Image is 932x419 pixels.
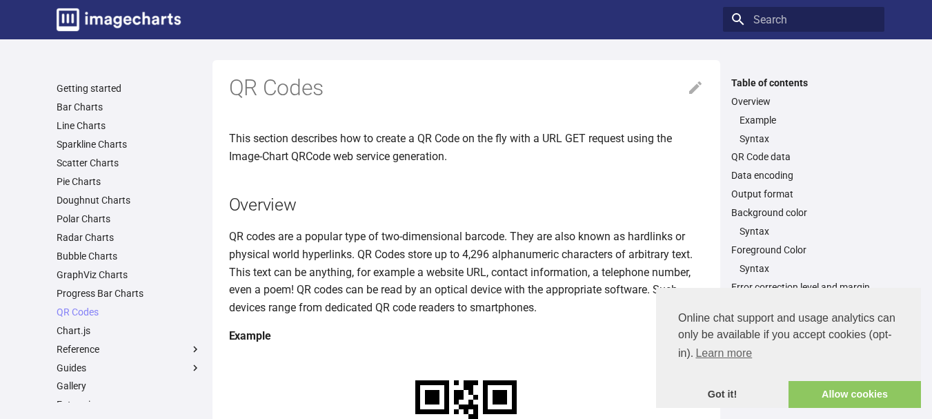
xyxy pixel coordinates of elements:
[740,225,876,237] a: Syntax
[57,82,201,95] a: Getting started
[731,262,876,275] nav: Foreground Color
[57,8,181,31] img: logo
[731,244,876,256] a: Foreground Color
[678,310,899,364] span: Online chat support and usage analytics can only be available if you accept cookies (opt-in).
[229,327,704,345] h4: Example
[57,157,201,169] a: Scatter Charts
[740,133,876,145] a: Syntax
[57,101,201,113] a: Bar Charts
[731,169,876,182] a: Data encoding
[229,130,704,165] p: This section describes how to create a QR Code on the fly with a URL GET request using the Image-...
[57,213,201,225] a: Polar Charts
[57,250,201,262] a: Bubble Charts
[723,77,884,294] nav: Table of contents
[57,269,201,281] a: GraphViz Charts
[789,381,921,409] a: allow cookies
[693,343,754,364] a: learn more about cookies
[723,77,884,89] label: Table of contents
[731,188,876,200] a: Output format
[57,175,201,188] a: Pie Charts
[656,381,789,409] a: dismiss cookie message
[57,362,201,374] label: Guides
[731,95,876,108] a: Overview
[229,74,704,103] h1: QR Codes
[731,225,876,237] nav: Background color
[57,398,201,411] a: Enterprise
[57,306,201,318] a: QR Codes
[57,119,201,132] a: Line Charts
[51,3,186,37] a: Image-Charts documentation
[57,287,201,300] a: Progress Bar Charts
[57,194,201,206] a: Doughnut Charts
[57,380,201,392] a: Gallery
[731,206,876,219] a: Background color
[57,231,201,244] a: Radar Charts
[740,262,876,275] a: Syntax
[57,324,201,337] a: Chart.js
[229,228,704,316] p: QR codes are a popular type of two-dimensional barcode. They are also known as hardlinks or physi...
[57,138,201,150] a: Sparkline Charts
[731,281,876,293] a: Error correction level and margin
[731,150,876,163] a: QR Code data
[229,193,704,217] h2: Overview
[740,114,876,126] a: Example
[731,114,876,145] nav: Overview
[57,343,201,355] label: Reference
[656,288,921,408] div: cookieconsent
[723,7,884,32] input: Search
